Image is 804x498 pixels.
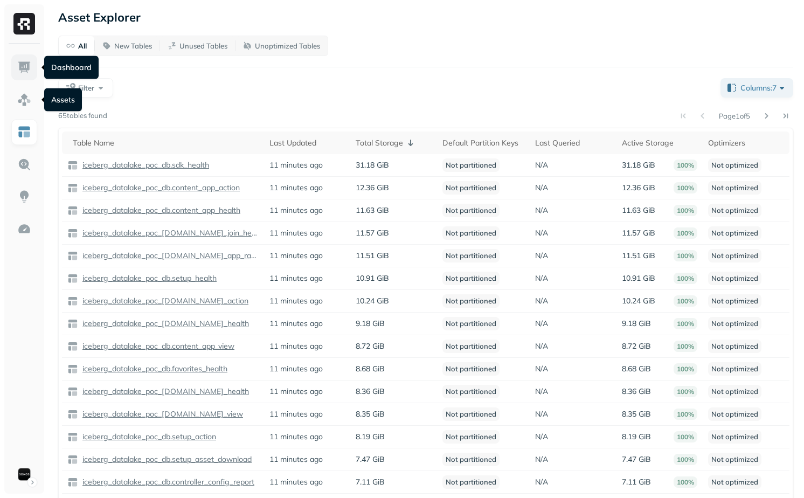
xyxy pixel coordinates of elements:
[708,294,761,308] p: Not optimized
[78,273,217,283] a: iceberg_datalake_poc_db.setup_health
[17,93,31,107] img: Assets
[67,386,78,397] img: table
[356,386,385,397] p: 8.36 GiB
[356,454,385,465] p: 7.47 GiB
[356,341,385,351] p: 8.72 GiB
[80,319,249,329] p: iceberg_datalake_poc_[DOMAIN_NAME]_health
[535,296,548,306] p: N/A
[44,56,99,79] div: Dashboard
[67,183,78,193] img: table
[535,183,548,193] p: N/A
[67,319,78,329] img: table
[80,409,243,419] p: iceberg_datalake_poc_[DOMAIN_NAME]_view
[442,158,500,172] p: Not partitioned
[708,475,761,489] p: Not optimized
[78,160,209,170] a: iceberg_datalake_poc_db.sdk_health
[740,82,787,93] span: Columns: 7
[535,138,611,148] div: Last Queried
[78,41,87,51] p: All
[535,273,548,283] p: N/A
[67,228,78,239] img: table
[67,251,78,261] img: table
[356,160,389,170] p: 31.18 GiB
[622,341,651,351] p: 8.72 GiB
[708,385,761,398] p: Not optimized
[674,318,697,329] p: 100%
[269,386,323,397] p: 11 minutes ago
[58,110,107,121] p: 65 tables found
[622,454,651,465] p: 7.47 GiB
[78,364,227,374] a: iceberg_datalake_poc_db.favorites_health
[708,317,761,330] p: Not optimized
[356,477,385,487] p: 7.11 GiB
[67,364,78,375] img: table
[44,88,82,112] div: Assets
[708,272,761,285] p: Not optimized
[269,138,345,148] div: Last Updated
[80,364,227,374] p: iceberg_datalake_poc_db.favorites_health
[535,409,548,419] p: N/A
[442,138,524,148] div: Default Partition Keys
[269,454,323,465] p: 11 minutes ago
[269,273,323,283] p: 11 minutes ago
[622,205,655,216] p: 11.63 GiB
[80,228,259,238] p: iceberg_datalake_poc_[DOMAIN_NAME]_join_health_event
[674,431,697,442] p: 100%
[622,432,651,442] p: 8.19 GiB
[674,273,697,284] p: 100%
[708,181,761,195] p: Not optimized
[78,296,248,306] a: iceberg_datalake_poc_[DOMAIN_NAME]_action
[622,364,651,374] p: 8.68 GiB
[17,125,31,139] img: Asset Explorer
[78,183,240,193] a: iceberg_datalake_poc_db.content_app_action
[67,432,78,442] img: table
[622,183,655,193] p: 12.36 GiB
[622,228,655,238] p: 11.57 GiB
[442,249,500,262] p: Not partitioned
[708,430,761,444] p: Not optimized
[356,136,432,149] div: Total Storage
[255,41,320,51] p: Unoptimized Tables
[269,432,323,442] p: 11 minutes ago
[80,432,216,442] p: iceberg_datalake_poc_db.setup_action
[269,205,323,216] p: 11 minutes ago
[442,226,500,240] p: Not partitioned
[80,183,240,193] p: iceberg_datalake_poc_db.content_app_action
[674,386,697,397] p: 100%
[269,228,323,238] p: 11 minutes ago
[535,364,548,374] p: N/A
[708,407,761,421] p: Not optimized
[674,227,697,239] p: 100%
[80,273,217,283] p: iceberg_datalake_poc_db.setup_health
[442,294,500,308] p: Not partitioned
[78,83,94,93] span: Filter
[442,475,500,489] p: Not partitioned
[535,319,548,329] p: N/A
[67,341,78,352] img: table
[622,160,655,170] p: 31.18 GiB
[708,204,761,217] p: Not optimized
[708,340,761,353] p: Not optimized
[708,226,761,240] p: Not optimized
[67,296,78,307] img: table
[674,363,697,375] p: 100%
[269,319,323,329] p: 11 minutes ago
[78,341,234,351] a: iceberg_datalake_poc_db.content_app_view
[80,296,248,306] p: iceberg_datalake_poc_[DOMAIN_NAME]_action
[269,341,323,351] p: 11 minutes ago
[442,317,500,330] p: Not partitioned
[80,251,259,261] p: iceberg_datalake_poc_[DOMAIN_NAME]_app_rating_[DATE]_action
[535,160,548,170] p: N/A
[356,364,385,374] p: 8.68 GiB
[356,296,389,306] p: 10.24 GiB
[442,204,500,217] p: Not partitioned
[114,41,152,51] p: New Tables
[674,250,697,261] p: 100%
[78,319,249,329] a: iceberg_datalake_poc_[DOMAIN_NAME]_health
[67,273,78,284] img: table
[80,386,249,397] p: iceberg_datalake_poc_[DOMAIN_NAME]_health
[535,454,548,465] p: N/A
[535,205,548,216] p: N/A
[622,409,651,419] p: 8.35 GiB
[674,205,697,216] p: 100%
